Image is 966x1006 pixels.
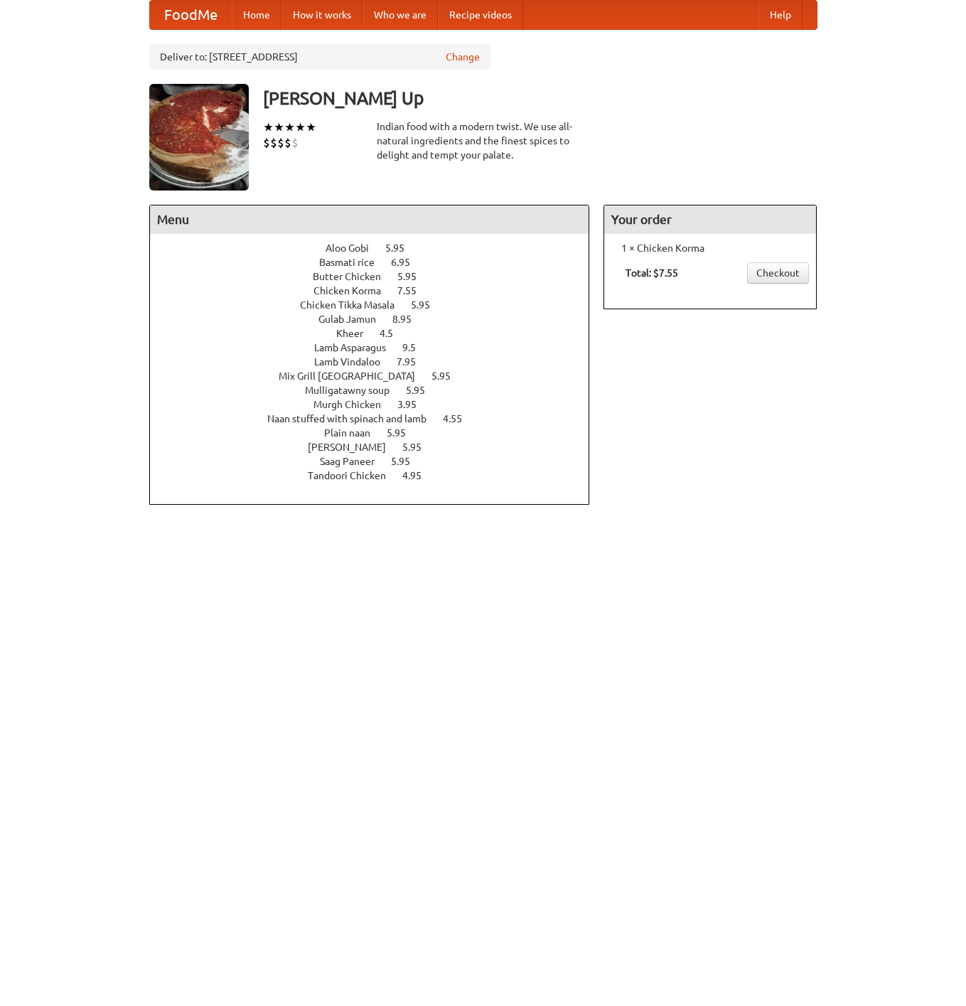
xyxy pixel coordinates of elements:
[377,119,590,162] div: Indian food with a modern twist. We use all-natural ingredients and the finest spices to delight ...
[295,119,306,135] li: ★
[305,385,451,396] a: Mulligatawny soup 5.95
[336,328,377,339] span: Kheer
[313,271,443,282] a: Butter Chicken 5.95
[326,242,431,254] a: Aloo Gobi 5.95
[300,299,456,311] a: Chicken Tikka Masala 5.95
[604,205,816,234] h4: Your order
[232,1,281,29] a: Home
[314,342,400,353] span: Lamb Asparagus
[281,1,363,29] a: How it works
[263,84,817,112] h3: [PERSON_NAME] Up
[267,413,488,424] a: Naan stuffed with spinach and lamb 4.55
[326,242,383,254] span: Aloo Gobi
[308,442,448,453] a: [PERSON_NAME] 5.95
[313,285,395,296] span: Chicken Korma
[626,267,678,279] b: Total: $7.55
[438,1,523,29] a: Recipe videos
[319,257,436,268] a: Basmati rice 6.95
[270,135,277,151] li: $
[320,456,389,467] span: Saag Paneer
[397,271,431,282] span: 5.95
[431,370,465,382] span: 5.95
[313,399,443,410] a: Murgh Chicken 3.95
[308,470,448,481] a: Tandoori Chicken 4.95
[385,242,419,254] span: 5.95
[319,257,389,268] span: Basmati rice
[274,119,284,135] li: ★
[320,456,436,467] a: Saag Paneer 5.95
[611,241,809,255] li: 1 × Chicken Korma
[313,271,395,282] span: Butter Chicken
[747,262,809,284] a: Checkout
[313,399,395,410] span: Murgh Chicken
[318,314,390,325] span: Gulab Jamun
[380,328,407,339] span: 4.5
[284,135,291,151] li: $
[402,342,430,353] span: 9.5
[443,413,476,424] span: 4.55
[363,1,438,29] a: Who we are
[336,328,419,339] a: Kheer 4.5
[387,427,420,439] span: 5.95
[758,1,803,29] a: Help
[397,399,431,410] span: 3.95
[306,119,316,135] li: ★
[402,470,436,481] span: 4.95
[446,50,480,64] a: Change
[397,285,431,296] span: 7.55
[391,456,424,467] span: 5.95
[402,442,436,453] span: 5.95
[149,84,249,191] img: angular.jpg
[291,135,299,151] li: $
[150,205,589,234] h4: Menu
[314,356,442,368] a: Lamb Vindaloo 7.95
[267,413,441,424] span: Naan stuffed with spinach and lamb
[391,257,424,268] span: 6.95
[263,119,274,135] li: ★
[313,285,443,296] a: Chicken Korma 7.55
[324,427,432,439] a: Plain naan 5.95
[314,342,442,353] a: Lamb Asparagus 9.5
[300,299,409,311] span: Chicken Tikka Masala
[263,135,270,151] li: $
[150,1,232,29] a: FoodMe
[308,442,400,453] span: [PERSON_NAME]
[284,119,295,135] li: ★
[318,314,438,325] a: Gulab Jamun 8.95
[305,385,404,396] span: Mulligatawny soup
[397,356,430,368] span: 7.95
[411,299,444,311] span: 5.95
[324,427,385,439] span: Plain naan
[392,314,426,325] span: 8.95
[277,135,284,151] li: $
[149,44,490,70] div: Deliver to: [STREET_ADDRESS]
[308,470,400,481] span: Tandoori Chicken
[279,370,429,382] span: Mix Grill [GEOGRAPHIC_DATA]
[406,385,439,396] span: 5.95
[279,370,477,382] a: Mix Grill [GEOGRAPHIC_DATA] 5.95
[314,356,395,368] span: Lamb Vindaloo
